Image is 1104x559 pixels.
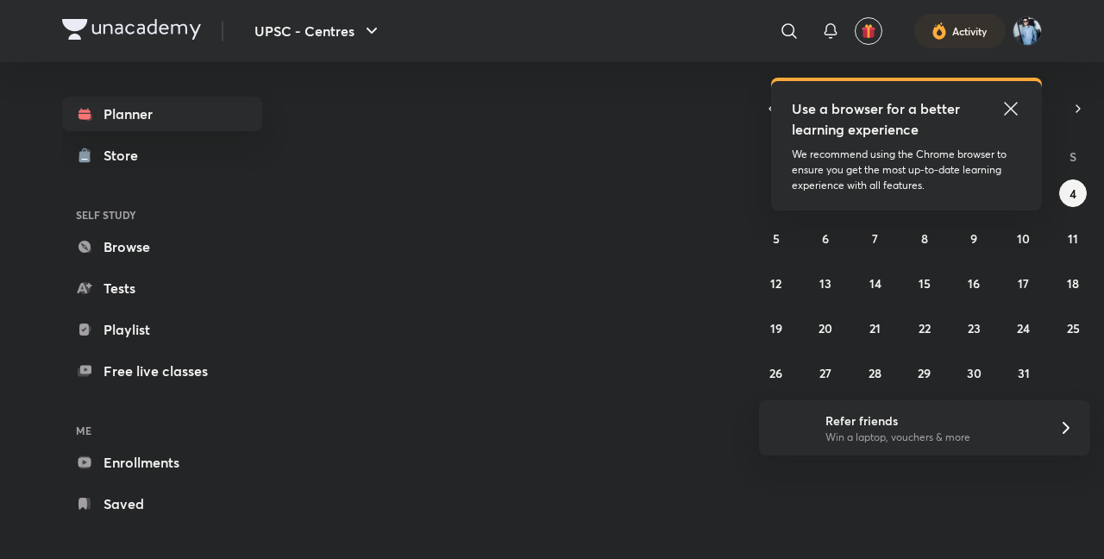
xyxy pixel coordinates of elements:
[819,365,831,381] abbr: October 27, 2025
[869,320,881,336] abbr: October 21, 2025
[1010,224,1038,252] button: October 10, 2025
[970,230,977,247] abbr: October 9, 2025
[919,275,931,292] abbr: October 15, 2025
[960,269,988,297] button: October 16, 2025
[862,314,889,342] button: October 21, 2025
[762,314,790,342] button: October 19, 2025
[872,230,878,247] abbr: October 7, 2025
[62,354,262,388] a: Free live classes
[1068,230,1078,247] abbr: October 11, 2025
[862,269,889,297] button: October 14, 2025
[918,365,931,381] abbr: October 29, 2025
[62,416,262,445] h6: ME
[762,269,790,297] button: October 12, 2025
[1069,148,1076,165] abbr: Saturday
[1067,320,1080,336] abbr: October 25, 2025
[1069,185,1076,202] abbr: October 4, 2025
[862,359,889,386] button: October 28, 2025
[967,365,982,381] abbr: October 30, 2025
[921,230,928,247] abbr: October 8, 2025
[911,269,938,297] button: October 15, 2025
[819,275,831,292] abbr: October 13, 2025
[1018,365,1030,381] abbr: October 31, 2025
[792,147,1021,193] p: We recommend using the Chrome browser to ensure you get the most up-to-date learning experience w...
[244,14,392,48] button: UPSC - Centres
[62,445,262,480] a: Enrollments
[1010,359,1038,386] button: October 31, 2025
[968,275,980,292] abbr: October 16, 2025
[770,320,782,336] abbr: October 19, 2025
[861,23,876,39] img: avatar
[862,224,889,252] button: October 7, 2025
[62,271,262,305] a: Tests
[62,487,262,521] a: Saved
[960,359,988,386] button: October 30, 2025
[911,314,938,342] button: October 22, 2025
[62,312,262,347] a: Playlist
[773,230,780,247] abbr: October 5, 2025
[812,359,839,386] button: October 27, 2025
[769,365,782,381] abbr: October 26, 2025
[62,229,262,264] a: Browse
[968,320,981,336] abbr: October 23, 2025
[911,224,938,252] button: October 8, 2025
[855,17,882,45] button: avatar
[1059,179,1087,207] button: October 4, 2025
[1017,230,1030,247] abbr: October 10, 2025
[62,19,201,40] img: Company Logo
[919,320,931,336] abbr: October 22, 2025
[960,224,988,252] button: October 9, 2025
[1017,320,1030,336] abbr: October 24, 2025
[1067,275,1079,292] abbr: October 18, 2025
[931,21,947,41] img: activity
[825,411,1038,430] h6: Refer friends
[62,138,262,173] a: Store
[1059,269,1087,297] button: October 18, 2025
[1010,314,1038,342] button: October 24, 2025
[812,269,839,297] button: October 13, 2025
[103,145,148,166] div: Store
[773,411,807,445] img: referral
[62,200,262,229] h6: SELF STUDY
[770,275,781,292] abbr: October 12, 2025
[869,275,881,292] abbr: October 14, 2025
[1059,314,1087,342] button: October 25, 2025
[822,230,829,247] abbr: October 6, 2025
[62,97,262,131] a: Planner
[62,19,201,44] a: Company Logo
[792,98,963,140] h5: Use a browser for a better learning experience
[762,359,790,386] button: October 26, 2025
[762,224,790,252] button: October 5, 2025
[812,314,839,342] button: October 20, 2025
[812,224,839,252] button: October 6, 2025
[960,314,988,342] button: October 23, 2025
[911,359,938,386] button: October 29, 2025
[869,365,881,381] abbr: October 28, 2025
[825,430,1038,445] p: Win a laptop, vouchers & more
[819,320,832,336] abbr: October 20, 2025
[1010,269,1038,297] button: October 17, 2025
[1013,16,1042,46] img: Shipu
[1059,224,1087,252] button: October 11, 2025
[1018,275,1029,292] abbr: October 17, 2025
